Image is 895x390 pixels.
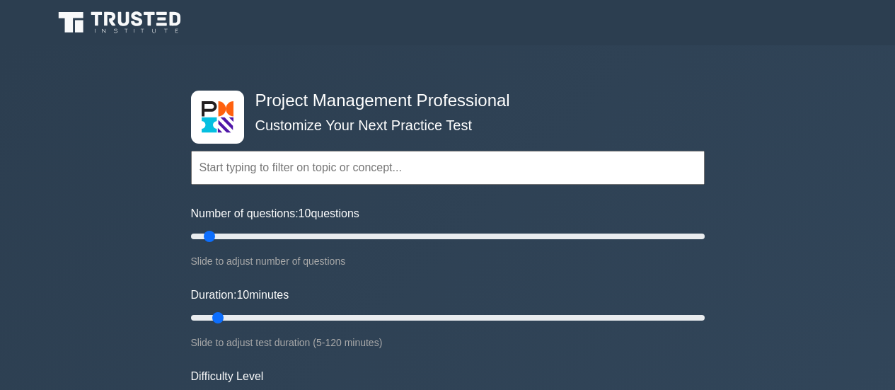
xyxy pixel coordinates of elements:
[299,207,311,219] span: 10
[191,253,705,270] div: Slide to adjust number of questions
[191,287,289,304] label: Duration: minutes
[250,91,635,111] h4: Project Management Professional
[191,151,705,185] input: Start typing to filter on topic or concept...
[191,368,264,385] label: Difficulty Level
[191,334,705,351] div: Slide to adjust test duration (5-120 minutes)
[236,289,249,301] span: 10
[191,205,359,222] label: Number of questions: questions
